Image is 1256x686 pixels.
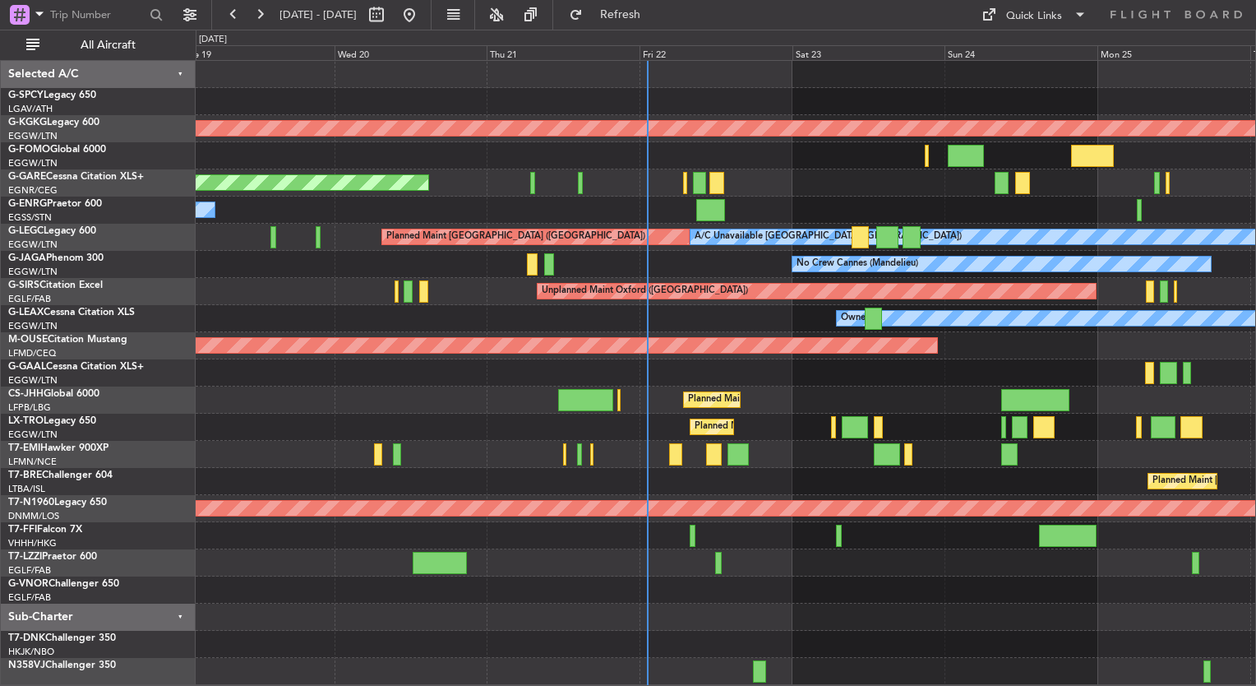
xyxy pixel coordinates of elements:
[8,552,42,562] span: T7-LZZI
[8,90,96,100] a: G-SPCYLegacy 650
[8,646,54,658] a: HKJK/NBO
[8,199,102,209] a: G-ENRGPraetor 600
[182,45,335,60] div: Tue 19
[8,525,82,535] a: T7-FFIFalcon 7X
[8,226,96,236] a: G-LEGCLegacy 600
[8,470,113,480] a: T7-BREChallenger 604
[8,172,46,182] span: G-GARE
[199,33,227,47] div: [DATE]
[8,416,44,426] span: LX-TRO
[8,145,50,155] span: G-FOMO
[8,308,44,318] span: G-LEAX
[8,184,58,197] a: EGNR/CEG
[8,591,51,604] a: EGLF/FAB
[8,633,45,643] span: T7-DNK
[8,226,44,236] span: G-LEGC
[8,266,58,278] a: EGGW/LTN
[8,118,99,127] a: G-KGKGLegacy 600
[8,552,97,562] a: T7-LZZIPraetor 600
[1097,45,1250,60] div: Mon 25
[8,280,39,290] span: G-SIRS
[586,9,655,21] span: Refresh
[944,45,1097,60] div: Sun 24
[8,199,47,209] span: G-ENRG
[973,2,1095,28] button: Quick Links
[688,387,947,412] div: Planned Maint [GEOGRAPHIC_DATA] ([GEOGRAPHIC_DATA])
[8,389,99,399] a: CS-JHHGlobal 6000
[487,45,640,60] div: Thu 21
[8,389,44,399] span: CS-JHH
[8,443,40,453] span: T7-EMI
[640,45,792,60] div: Fri 22
[8,401,51,414] a: LFPB/LBG
[8,661,116,670] a: N358VJChallenger 350
[8,429,58,441] a: EGGW/LTN
[8,239,58,251] a: EGGW/LTN
[8,253,46,263] span: G-JAGA
[797,252,918,276] div: No Crew Cannes (Mandelieu)
[8,510,59,522] a: DNMM/LOS
[8,90,44,100] span: G-SPCY
[8,362,144,372] a: G-GAALCessna Citation XLS+
[8,633,116,643] a: T7-DNKChallenger 350
[8,172,144,182] a: G-GARECessna Citation XLS+
[8,525,37,535] span: T7-FFI
[8,103,53,115] a: LGAV/ATH
[279,7,357,22] span: [DATE] - [DATE]
[8,498,54,508] span: T7-N1960
[8,579,119,589] a: G-VNORChallenger 650
[8,416,96,426] a: LX-TROLegacy 650
[8,118,47,127] span: G-KGKG
[8,579,48,589] span: G-VNOR
[8,537,57,549] a: VHHH/HKG
[8,483,45,495] a: LTBA/ISL
[8,253,104,263] a: G-JAGAPhenom 300
[8,320,58,332] a: EGGW/LTN
[8,374,58,387] a: EGGW/LTN
[8,335,48,345] span: M-OUSE
[8,498,107,508] a: T7-N1960Legacy 650
[8,564,51,577] a: EGLF/FAB
[8,157,58,169] a: EGGW/LTN
[8,456,57,468] a: LFMN/NCE
[8,661,45,670] span: N358VJ
[695,225,962,249] div: A/C Unavailable [GEOGRAPHIC_DATA] ([GEOGRAPHIC_DATA])
[8,308,135,318] a: G-LEAXCessna Citation XLS
[8,362,46,372] span: G-GAAL
[841,306,869,331] div: Owner
[8,130,58,142] a: EGGW/LTN
[8,280,103,290] a: G-SIRSCitation Excel
[386,225,645,249] div: Planned Maint [GEOGRAPHIC_DATA] ([GEOGRAPHIC_DATA])
[561,2,660,28] button: Refresh
[8,293,51,305] a: EGLF/FAB
[43,39,173,51] span: All Aircraft
[8,443,109,453] a: T7-EMIHawker 900XP
[1006,8,1062,25] div: Quick Links
[8,211,52,224] a: EGSS/STN
[8,145,106,155] a: G-FOMOGlobal 6000
[8,347,56,359] a: LFMD/CEQ
[8,470,42,480] span: T7-BRE
[8,335,127,345] a: M-OUSECitation Mustang
[50,2,145,27] input: Trip Number
[695,415,954,439] div: Planned Maint [GEOGRAPHIC_DATA] ([GEOGRAPHIC_DATA])
[542,279,748,304] div: Unplanned Maint Oxford ([GEOGRAPHIC_DATA])
[335,45,487,60] div: Wed 20
[792,45,945,60] div: Sat 23
[18,32,178,58] button: All Aircraft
